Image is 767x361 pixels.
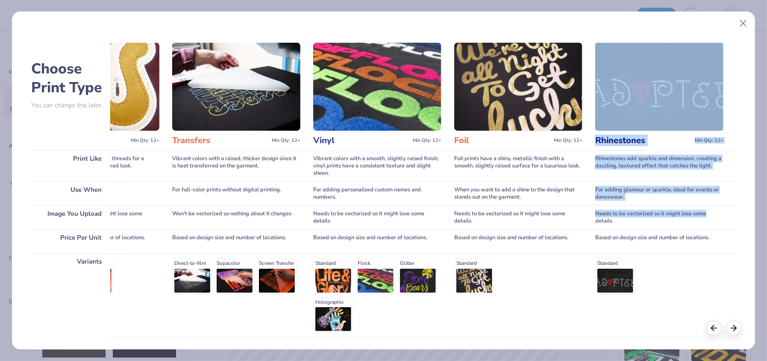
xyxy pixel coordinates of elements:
div: Incorporates various fabrics and threads for a raised, multi-dimensional, textured look. [31,150,159,182]
div: Based on design size and number of locations. [313,229,441,253]
div: Vibrant colors with a raised, thicker design since it is heat transferred on the garment. [172,150,300,182]
span: Min Qty: 12+ [272,138,300,144]
h3: Vinyl [313,135,409,146]
div: For full-color prints without digital printing. [172,182,300,205]
div: Needs to be vectorized so it might lose some details [595,205,723,229]
div: Based on design size and number of locations. [31,229,159,253]
div: Based on design size and number of locations. [595,229,723,253]
div: Foil prints have a shiny, metallic finish with a smooth, slightly raised surface for a luxurious ... [454,150,582,182]
span: Min Qty: 12+ [413,138,441,144]
div: Needs to be vectorized so it might lose some details [31,205,159,229]
h3: Foil [454,135,550,146]
div: Based on design size and number of locations. [172,229,300,253]
div: Needs to be vectorized so it might lose some details [313,205,441,229]
div: Price Per Unit [31,229,110,253]
div: Rhinestones add sparkle and dimension, creating a dazzling, textured effect that catches the light. [595,150,723,182]
img: Transfers [172,43,300,131]
div: Use When [31,182,110,205]
span: Min Qty: 12+ [131,138,159,144]
div: Based on design size and number of locations. [454,229,582,253]
img: Vinyl [313,43,441,131]
p: You can change this later. [31,102,110,109]
h3: Transfers [172,135,268,146]
img: Rhinestones [595,43,723,131]
h2: Choose Print Type [31,59,110,97]
div: For adding glamour or sparkle, ideal for events or dancewear. [595,182,723,205]
h3: Rhinestones [595,135,691,146]
div: Variants [31,253,110,338]
div: When you want to add a shine to the design that stands out on the garment. [454,182,582,205]
span: Min Qty: 12+ [695,138,723,144]
div: Vibrant colors with a smooth, slightly raised finish; vinyl prints have a consistent texture and ... [313,150,441,182]
button: Close [735,15,752,32]
div: Needs to be vectorized so it might lose some details [454,205,582,229]
div: For adding personalized custom names and numbers. [313,182,441,205]
div: Image You Upload [31,205,110,229]
span: Min Qty: 12+ [554,138,582,144]
div: For large-area embroidery. [31,182,159,205]
div: Won't be vectorized so nothing about it changes [172,205,300,229]
img: Foil [454,43,582,131]
div: Print Like [31,150,110,182]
